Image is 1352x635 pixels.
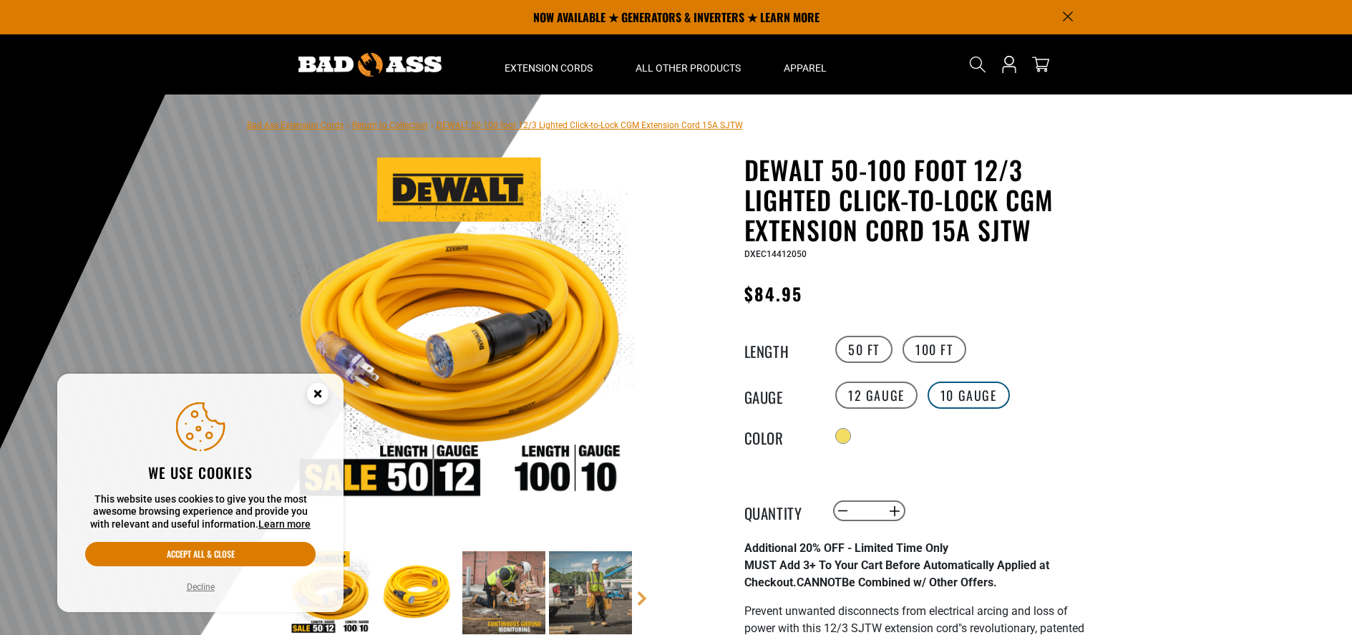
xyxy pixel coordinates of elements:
[505,62,593,74] span: Extension Cords
[744,386,816,404] legend: Gauge
[744,541,948,555] strong: Additional 20% OFF - Limited Time Only
[744,155,1095,245] h1: DEWALT 50-100 foot 12/3 Lighted Click-to-Lock CGM Extension Cord 15A SJTW
[346,120,349,130] span: ›
[966,53,989,76] summary: Search
[744,427,816,445] legend: Color
[85,493,316,531] p: This website uses cookies to give you the most awesome browsing experience and provide you with r...
[57,374,344,613] aside: Cookie Consent
[744,249,807,259] span: DXEC14412050
[903,336,966,363] label: 100 FT
[247,116,743,133] nav: breadcrumbs
[744,502,816,520] label: Quantity
[744,558,1049,589] strong: MUST Add 3+ To Your Cart Before Automatically Applied at Checkout. Be Combined w/ Other Offers.
[352,120,428,130] a: Return to Collection
[744,340,816,359] legend: Length
[437,120,743,130] span: DEWALT 50-100 foot 12/3 Lighted Click-to-Lock CGM Extension Cord 15A SJTW
[636,62,741,74] span: All Other Products
[85,463,316,482] h2: We use cookies
[762,34,848,94] summary: Apparel
[835,336,893,363] label: 50 FT
[183,580,219,594] button: Decline
[614,34,762,94] summary: All Other Products
[744,281,802,306] span: $84.95
[258,518,311,530] a: Learn more
[797,576,842,589] span: CANNOT
[784,62,827,74] span: Apparel
[431,120,434,130] span: ›
[247,120,344,130] a: Bad Ass Extension Cords
[85,542,316,566] button: Accept all & close
[483,34,614,94] summary: Extension Cords
[298,53,442,77] img: Bad Ass Extension Cords
[928,382,1010,409] label: 10 Gauge
[835,382,918,409] label: 12 Gauge
[635,591,649,606] a: Next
